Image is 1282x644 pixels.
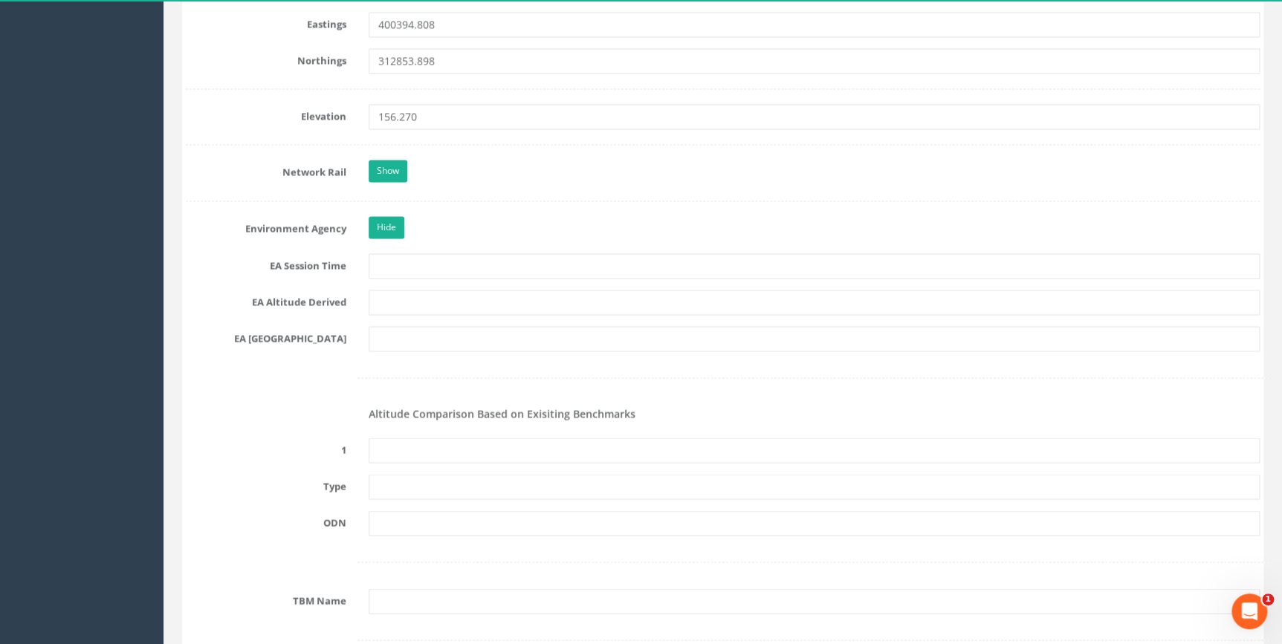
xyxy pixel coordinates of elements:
[175,588,357,608] label: TBM Name
[369,408,1260,419] h4: Altitude Comparison Based on Exisiting Benchmarks
[369,216,404,238] a: Hide
[175,290,357,309] label: EA Altitude Derived
[175,160,357,179] label: Network Rail
[369,160,407,182] a: Show
[175,253,357,273] label: EA Session Time
[175,12,357,31] label: Eastings
[175,474,357,493] label: Type
[175,438,357,457] label: 1
[175,216,357,235] label: Environment Agency
[1231,593,1267,629] iframe: Intercom live chat
[175,48,357,68] label: Northings
[175,326,357,345] label: EA [GEOGRAPHIC_DATA]
[175,510,357,530] label: ODN
[175,104,357,123] label: Elevation
[1262,593,1274,605] span: 1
